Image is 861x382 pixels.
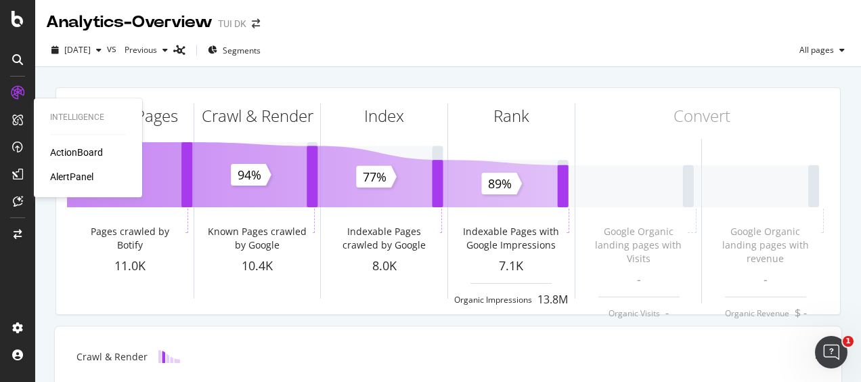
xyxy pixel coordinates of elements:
[50,146,103,159] a: ActionBoard
[448,257,575,275] div: 7.1K
[202,39,266,61] button: Segments
[158,350,180,363] img: block-icon
[794,39,850,61] button: All pages
[223,45,261,56] span: Segments
[454,294,532,305] div: Organic Impressions
[321,257,447,275] div: 8.0K
[107,42,119,56] span: vs
[843,336,854,347] span: 1
[50,112,126,123] div: Intelligence
[119,39,173,61] button: Previous
[364,104,404,127] div: Index
[331,225,437,252] div: Indexable Pages crawled by Google
[76,225,183,252] div: Pages crawled by Botify
[204,225,310,252] div: Known Pages crawled by Google
[537,292,568,307] div: 13.8M
[46,39,107,61] button: [DATE]
[50,170,93,184] a: AlertPanel
[218,17,246,30] div: TUI DK
[67,257,194,275] div: 11.0K
[119,44,157,56] span: Previous
[46,11,213,34] div: Analytics - Overview
[202,104,313,127] div: Crawl & Render
[458,225,564,252] div: Indexable Pages with Google Impressions
[76,350,148,364] div: Crawl & Render
[493,104,529,127] div: Rank
[194,257,321,275] div: 10.4K
[794,44,834,56] span: All pages
[64,44,91,56] span: 2025 Sep. 30th
[815,336,847,368] iframe: Intercom live chat
[252,19,260,28] div: arrow-right-arrow-left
